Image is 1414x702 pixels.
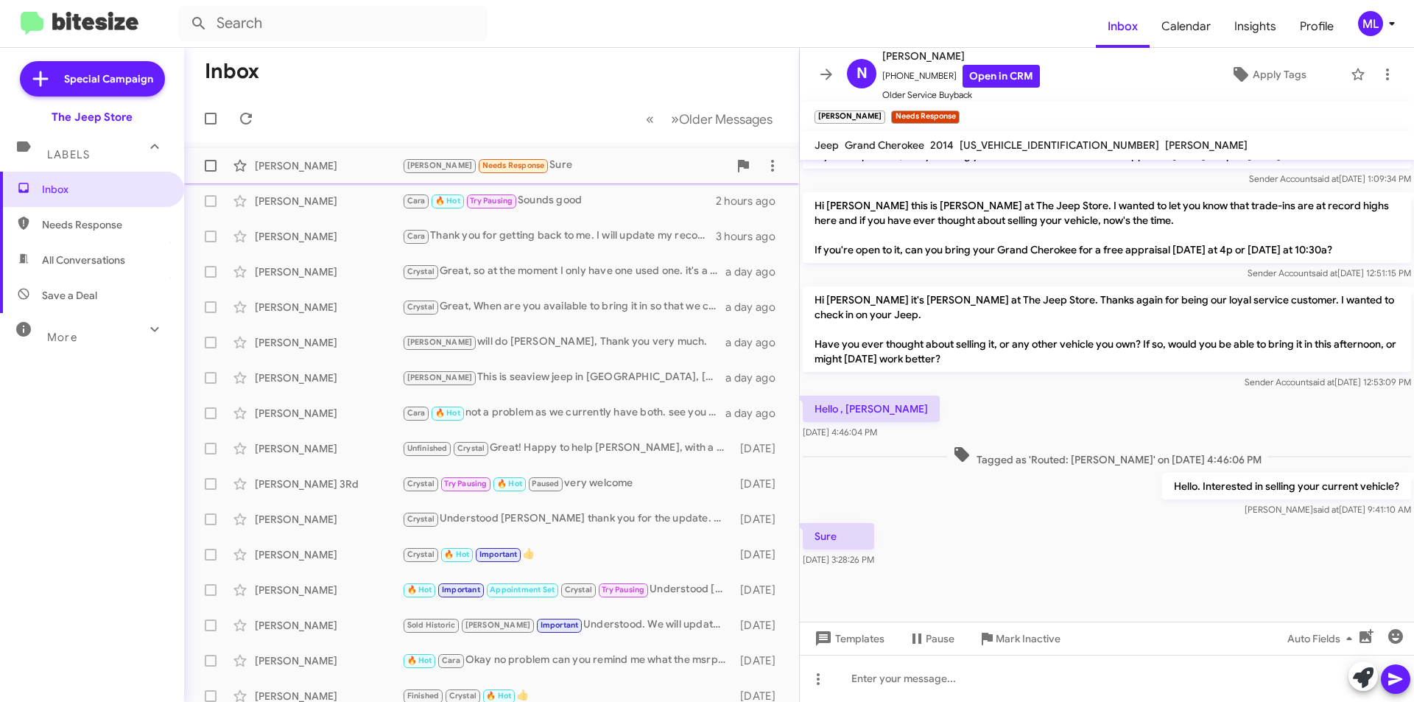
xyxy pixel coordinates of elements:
div: 3 hours ago [716,229,787,244]
span: Sender Account [DATE] 1:09:34 PM [1249,173,1411,184]
small: [PERSON_NAME] [815,110,885,124]
p: Hi [PERSON_NAME] it's [PERSON_NAME] at The Jeep Store. Thanks again for being our loyal service c... [803,287,1411,372]
button: Apply Tags [1192,61,1343,88]
div: This is seaview jeep in [GEOGRAPHIC_DATA], [GEOGRAPHIC_DATA] [402,369,725,386]
div: [PERSON_NAME] [255,229,402,244]
div: Sounds good [402,192,716,209]
div: [DATE] [733,547,787,562]
div: [PERSON_NAME] [255,441,402,456]
span: Crystal [565,585,592,594]
small: Needs Response [891,110,959,124]
span: Needs Response [482,161,545,170]
button: Previous [637,104,663,134]
span: Templates [812,625,884,652]
span: Try Pausing [470,196,513,206]
div: Great, so at the moment I only have one used one. it's a 2022 cherokee limited in the color white... [402,263,725,280]
span: Crystal [407,267,435,276]
div: Great, When are you available to bring it in so that we can further discuss your options ? it wou... [402,298,725,315]
div: [DATE] [733,477,787,491]
span: Cara [407,231,426,241]
span: Cara [407,408,426,418]
a: Profile [1288,5,1346,48]
span: Crystal [407,302,435,312]
div: 👍 [402,546,733,563]
span: Cara [407,196,426,206]
div: a day ago [725,264,787,279]
span: Sender Account [DATE] 12:53:09 PM [1245,376,1411,387]
span: Crystal [407,514,435,524]
div: [PERSON_NAME] [255,512,402,527]
div: [PERSON_NAME] [255,583,402,597]
span: 🔥 Hot [407,656,432,665]
span: [PERSON_NAME] [407,161,473,170]
span: » [671,110,679,128]
div: Understood. We will update our records here. thank you. [402,617,733,633]
span: Important [541,620,579,630]
span: said at [1309,376,1334,387]
span: 🔥 Hot [435,196,460,206]
button: Templates [800,625,896,652]
div: Great! Happy to help [PERSON_NAME], with a vehicle a bit older and higher mileage we would really... [402,440,733,457]
span: Apply Tags [1253,61,1306,88]
p: Hello. Interested in selling your current vehicle? [1162,473,1411,499]
span: Crystal [457,443,485,453]
a: Calendar [1150,5,1223,48]
div: [PERSON_NAME] [255,653,402,668]
span: 🔥 Hot [444,550,469,559]
span: Cara [442,656,460,665]
div: [DATE] [733,512,787,527]
div: [PERSON_NAME] [255,300,402,315]
div: [DATE] [733,583,787,597]
div: Understood [PERSON_NAME] thank you for the update. should that become available in the near futur... [402,510,733,527]
div: a day ago [725,300,787,315]
span: Mark Inactive [996,625,1060,652]
div: 2 hours ago [716,194,787,208]
span: 🔥 Hot [497,479,522,488]
span: Inbox [42,182,167,197]
span: Try Pausing [602,585,644,594]
span: Paused [532,479,559,488]
span: [DATE] 3:28:26 PM [803,554,874,565]
span: [PERSON_NAME] [465,620,531,630]
span: More [47,331,77,344]
span: [PERSON_NAME] [882,47,1040,65]
span: Older Messages [679,111,773,127]
div: a day ago [725,406,787,421]
span: [PHONE_NUMBER] [882,65,1040,88]
div: [DATE] [733,441,787,456]
a: Special Campaign [20,61,165,96]
a: Insights [1223,5,1288,48]
span: Tagged as 'Routed: [PERSON_NAME]' on [DATE] 4:46:06 PM [947,446,1267,467]
h1: Inbox [205,60,259,83]
span: [DATE] 4:46:04 PM [803,427,877,438]
button: Auto Fields [1276,625,1370,652]
span: Sold Historic [407,620,456,630]
span: said at [1312,267,1337,278]
div: ML [1358,11,1383,36]
div: [PERSON_NAME] [255,618,402,633]
span: Appointment Set [490,585,555,594]
span: Auto Fields [1287,625,1358,652]
span: [US_VEHICLE_IDENTIFICATION_NUMBER] [960,138,1159,152]
div: a day ago [725,335,787,350]
span: Finished [407,691,440,701]
a: Inbox [1096,5,1150,48]
span: [PERSON_NAME] [DATE] 9:41:10 AM [1245,504,1411,515]
div: [DATE] [733,618,787,633]
span: Crystal [449,691,476,701]
div: [PERSON_NAME] [255,547,402,562]
span: [PERSON_NAME] [407,337,473,347]
span: Special Campaign [64,71,153,86]
nav: Page navigation example [638,104,781,134]
span: Crystal [407,550,435,559]
span: Save a Deal [42,288,97,303]
span: Crystal [407,479,435,488]
span: Grand Cherokee [845,138,924,152]
span: Pause [926,625,954,652]
div: Sure [402,157,728,174]
div: [PERSON_NAME] 3Rd [255,477,402,491]
div: [PERSON_NAME] [255,335,402,350]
